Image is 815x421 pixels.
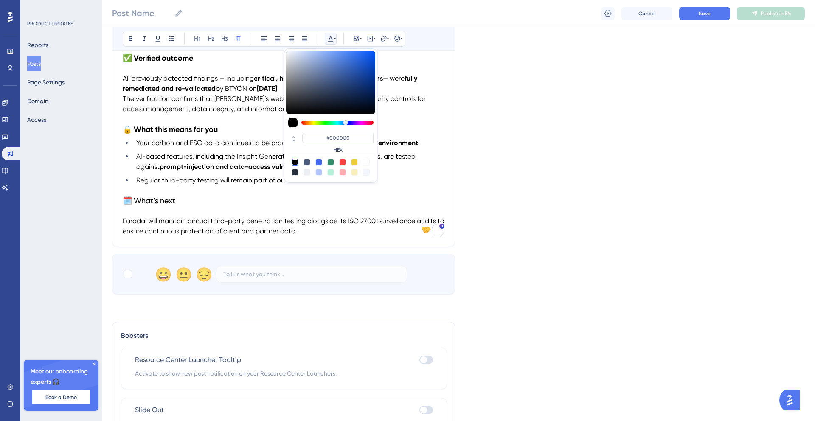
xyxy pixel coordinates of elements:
[254,74,383,82] strong: critical, high, medium, and low-risk items
[216,84,257,93] span: by BTYÖN on
[123,125,218,134] strong: 🔒 What this means for you
[257,84,277,93] strong: [DATE]
[277,84,279,93] span: .
[123,196,175,205] span: 🗓️ What’s next
[27,37,48,53] button: Reports
[302,146,374,153] label: HEX
[761,10,791,17] span: Publish in EN
[136,152,417,171] span: AI-based features, including the Insight Generator and automated report tools, are tested against
[27,20,73,27] div: PRODUCT UPDATES
[27,93,48,109] button: Domain
[136,139,316,147] span: Your carbon and ESG data continues to be processed in a
[135,355,241,365] span: Resource Center Launcher Tooltip
[621,7,672,20] button: Cancel
[27,75,65,90] button: Page Settings
[699,10,711,17] span: Save
[135,368,433,379] span: Activate to show new post notification on your Resource Center Launchers.
[123,53,193,63] strong: ✅ Verified outcome
[383,74,405,82] span: — were
[135,405,164,415] span: Slide Out
[638,10,656,17] span: Cancel
[779,387,805,413] iframe: UserGuiding AI Assistant Launcher
[27,56,41,71] button: Posts
[121,331,446,341] div: Boosters
[45,394,77,401] span: Book a Demo
[31,367,92,387] span: Meet our onboarding experts 🎧
[123,95,427,113] span: The verification confirms that [PERSON_NAME]’s web and API layers meet strict security controls f...
[123,74,254,82] span: All previously detected findings — including
[123,217,446,235] span: Faradai will maintain annual third-party penetration testing alongside its ISO 27001 surveillance...
[136,176,287,184] span: Regular third-party testing will remain part of our
[160,163,316,171] strong: prompt-injection and data-access vulnerabilities
[679,7,730,20] button: Save
[737,7,805,20] button: Publish in EN
[112,7,171,19] input: Post Name
[32,390,90,404] button: Book a Demo
[27,112,46,127] button: Access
